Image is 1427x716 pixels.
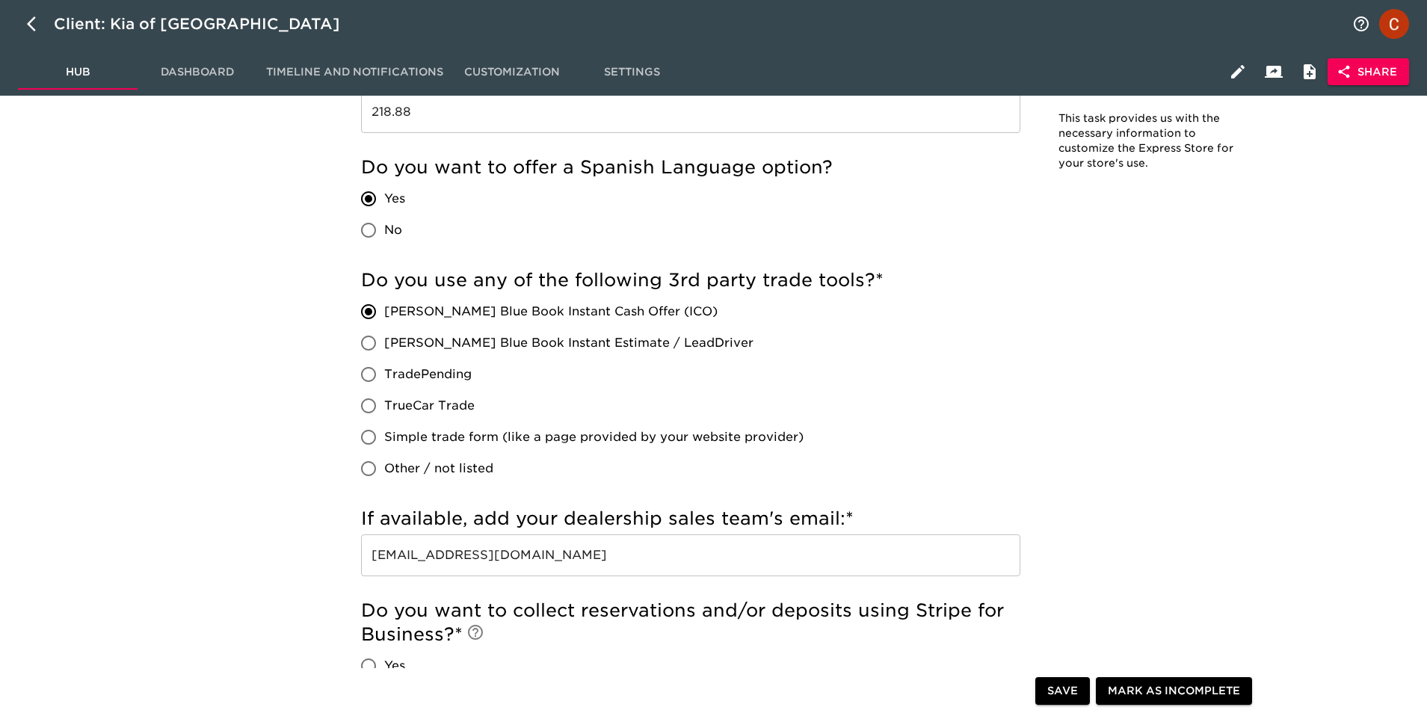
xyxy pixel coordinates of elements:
span: Timeline and Notifications [266,63,443,81]
span: No [384,221,402,239]
span: Save [1047,682,1078,700]
button: Internal Notes and Comments [1292,54,1328,90]
span: Simple trade form (like a page provided by your website provider) [384,428,804,446]
span: [PERSON_NAME] Blue Book Instant Estimate / LeadDriver [384,334,753,352]
span: Mark as Incomplete [1108,682,1240,700]
span: Other / not listed [384,460,493,478]
span: [PERSON_NAME] Blue Book Instant Cash Offer (ICO) [384,303,718,321]
span: Settings [581,63,682,81]
span: TrueCar Trade [384,397,475,415]
button: Client View [1256,54,1292,90]
h5: Do you want to offer a Spanish Language option? [361,155,1020,179]
img: Profile [1379,9,1409,39]
h5: Do you want to collect reservations and/or deposits using Stripe for Business? [361,599,1020,646]
h5: Do you use any of the following 3rd party trade tools? [361,268,1020,292]
button: Edit Hub [1220,54,1256,90]
button: Save [1035,677,1090,705]
input: Example: salesteam@roadstertoyota.com [361,534,1020,576]
button: notifications [1343,6,1379,42]
span: Dashboard [147,63,248,81]
span: Hub [27,63,129,81]
p: This task provides us with the necessary information to customize the Express Store for your stor... [1058,111,1238,171]
span: TradePending [384,365,472,383]
input: Example: $120 [361,91,1020,133]
h5: If available, add your dealership sales team's email: [361,507,1020,531]
span: Share [1340,63,1397,81]
span: Yes [384,657,405,675]
div: Client: Kia of [GEOGRAPHIC_DATA] [54,12,361,36]
button: Share [1328,58,1409,86]
button: Mark as Incomplete [1096,677,1252,705]
span: Yes [384,190,405,208]
span: Customization [461,63,563,81]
